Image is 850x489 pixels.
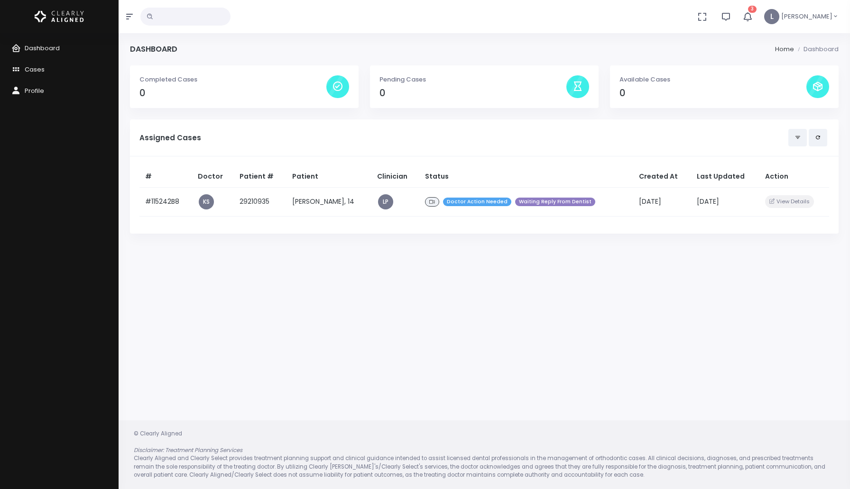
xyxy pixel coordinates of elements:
h4: 0 [139,88,326,99]
span: L [764,9,779,24]
th: Clinician [371,166,419,188]
p: Available Cases [619,75,806,84]
span: Dashboard [25,44,60,53]
span: [PERSON_NAME] [781,12,832,21]
li: Dashboard [794,45,839,54]
img: Logo Horizontal [35,7,84,27]
p: Pending Cases [379,75,566,84]
h4: 0 [619,88,806,99]
td: #115242B8 [139,187,192,216]
span: Cases [25,65,45,74]
span: Doctor Action Needed [443,198,511,207]
span: 3 [748,6,757,13]
span: [DATE] [639,197,661,206]
h4: Dashboard [130,45,177,54]
a: KS [199,194,214,209]
th: Created At [633,166,691,188]
a: LP [378,194,393,209]
span: Profile [25,86,44,95]
em: Disclaimer: Treatment Planning Services [134,446,242,454]
th: # [139,166,192,188]
h5: Assigned Cases [139,134,788,142]
span: [DATE] [697,197,719,206]
td: [PERSON_NAME], 14 [286,187,371,216]
p: Completed Cases [139,75,326,84]
div: © Clearly Aligned Clearly Aligned and Clearly Select provides treatment planning support and clin... [124,430,844,480]
th: Patient [286,166,371,188]
li: Home [775,45,794,54]
th: Status [419,166,633,188]
th: Last Updated [691,166,759,188]
th: Doctor [192,166,234,188]
th: Action [759,166,829,188]
button: View Details [765,195,814,208]
td: 29210935 [234,187,286,216]
h4: 0 [379,88,566,99]
span: Waiting Reply From Dentist [515,198,595,207]
th: Patient # [234,166,286,188]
